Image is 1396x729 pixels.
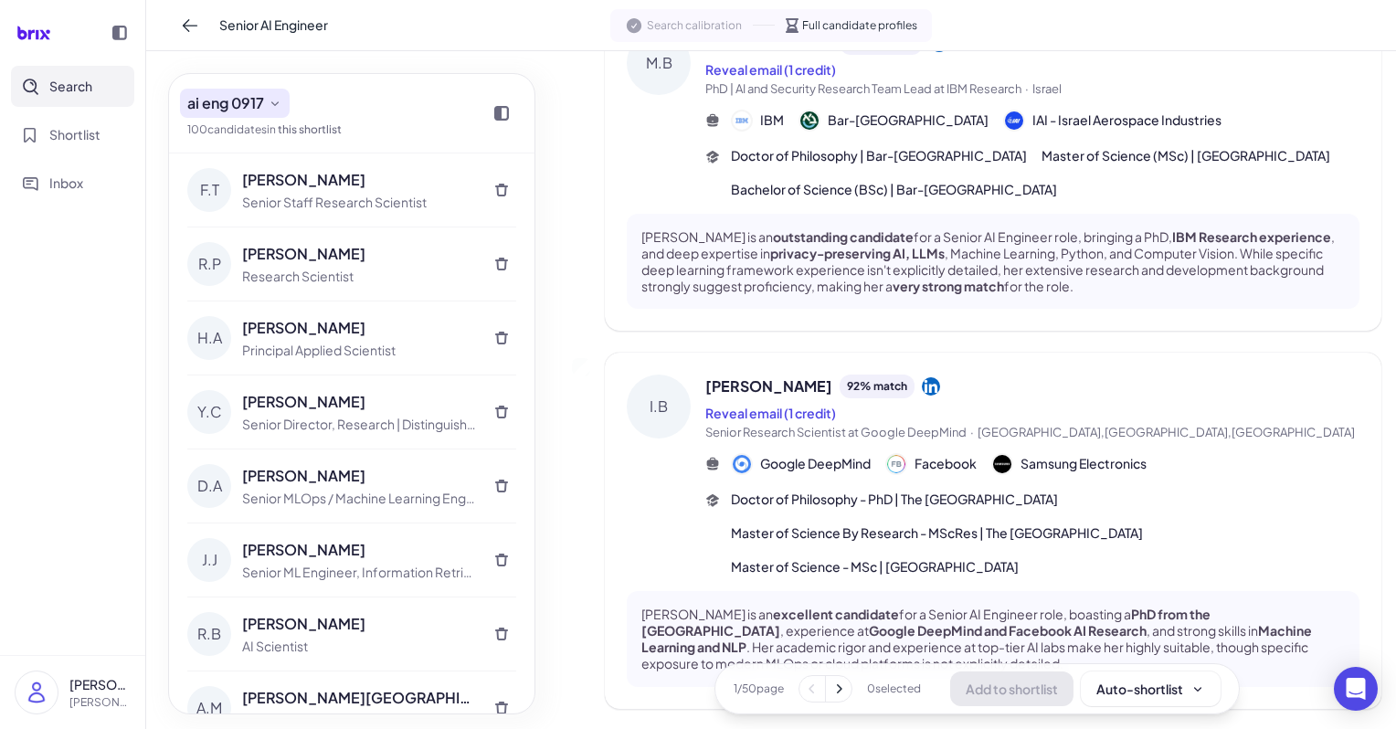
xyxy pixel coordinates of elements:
div: [PERSON_NAME] [242,539,476,561]
button: Inbox [11,163,134,204]
p: [PERSON_NAME] [69,675,131,694]
div: R.P [187,242,231,286]
div: Y.C [187,390,231,434]
span: 1 / 50 page [734,681,784,697]
span: 0 selected [867,681,921,697]
span: · [1025,81,1029,96]
div: [PERSON_NAME][GEOGRAPHIC_DATA] [242,687,476,709]
div: AI Scientist [242,637,476,656]
button: Auto-shortlist [1081,671,1221,706]
div: Open Intercom Messenger [1334,667,1378,711]
strong: PhD from the [GEOGRAPHIC_DATA] [641,606,1211,639]
span: Doctor of Philosophy - PhD | The [GEOGRAPHIC_DATA] [731,490,1058,509]
span: Google DeepMind [760,454,871,473]
strong: very strong match [893,278,1004,294]
div: [PERSON_NAME] [242,243,476,265]
button: Reveal email (1 credit) [705,404,836,423]
label: Already in shortlist [572,358,590,376]
span: · [970,425,974,439]
div: R.B [187,612,231,656]
strong: IBM Research experience [1172,228,1331,245]
span: ai eng 0917 [187,92,264,114]
div: 92 % match [840,375,915,398]
strong: Machine Learning and NLP [641,622,1312,655]
img: 公司logo [733,455,751,473]
span: Full candidate profiles [802,17,917,34]
button: Search [11,66,134,107]
div: [PERSON_NAME] [242,465,476,487]
div: Senior Director, Research | Distinguished Engineer [242,415,476,434]
div: Research Scientist [242,267,476,286]
div: J.J [187,538,231,582]
img: user_logo.png [16,671,58,713]
div: [PERSON_NAME] [242,317,476,339]
span: [PERSON_NAME] [705,375,832,397]
button: Reveal email (1 credit) [705,60,836,79]
span: IAI - Israel Aerospace Industries [1032,111,1221,130]
span: PhD | AI and Security Research Team Lead at IBM Research [705,81,1021,96]
div: 100 candidate s in [187,121,342,138]
div: F.T [187,168,231,212]
div: Senior ML Engineer, Information Retrieval [242,563,476,582]
span: Bar-[GEOGRAPHIC_DATA] [828,111,989,130]
div: Senior MLOps / Machine Learning Engineer [242,489,476,508]
p: [PERSON_NAME][EMAIL_ADDRESS][DOMAIN_NAME] [69,694,131,711]
div: [PERSON_NAME] [242,391,476,413]
span: Shortlist [49,125,100,144]
a: this shortlist [278,122,342,136]
span: Facebook [915,454,977,473]
strong: privacy-preserving AI, LLMs [770,245,945,261]
span: Search calibration [647,17,742,34]
span: Master of Science (MSc) | [GEOGRAPHIC_DATA] [1042,146,1330,165]
span: [GEOGRAPHIC_DATA],[GEOGRAPHIC_DATA],[GEOGRAPHIC_DATA] [978,425,1355,439]
span: Israel [1032,81,1062,96]
div: [PERSON_NAME] [242,613,476,635]
div: M.B [627,31,691,95]
img: 公司logo [800,111,819,130]
strong: outstanding candidate [773,228,914,245]
span: Senior AI Engineer [219,16,328,35]
span: Samsung Electronics [1021,454,1147,473]
img: 公司logo [733,111,751,130]
div: Auto-shortlist [1096,680,1205,698]
strong: excellent candidate [773,606,899,622]
p: [PERSON_NAME] is an for a Senior AI Engineer role, bringing a PhD, , and deep expertise in , Mach... [641,228,1345,295]
p: [PERSON_NAME] is an for a Senior AI Engineer role, boasting a , experience at , and strong skills... [641,606,1345,672]
span: Senior Research Scientist at Google DeepMind [705,425,967,439]
span: Inbox [49,174,83,193]
div: Senior Staff Research Scientist [242,193,476,212]
div: I.B [627,375,691,438]
span: IBM [760,111,784,130]
div: [PERSON_NAME] [242,169,476,191]
button: Shortlist [11,114,134,155]
span: Bachelor of Science (BSc) | Bar-[GEOGRAPHIC_DATA] [731,180,1057,199]
img: 公司logo [887,455,905,473]
strong: Google DeepMind and Facebook AI Research [869,622,1147,639]
img: 公司logo [993,455,1011,473]
div: D.A [187,464,231,508]
div: Principal Applied Scientist [242,341,476,360]
span: Master of Science - MSc | [GEOGRAPHIC_DATA] [731,557,1019,576]
div: H.A [187,316,231,360]
button: ai eng 0917 [180,89,290,118]
span: Search [49,77,92,96]
img: 公司logo [1005,111,1023,130]
span: Master of Science By Research - MScRes | The [GEOGRAPHIC_DATA] [731,523,1143,543]
span: Doctor of Philosophy | Bar-[GEOGRAPHIC_DATA] [731,146,1027,165]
